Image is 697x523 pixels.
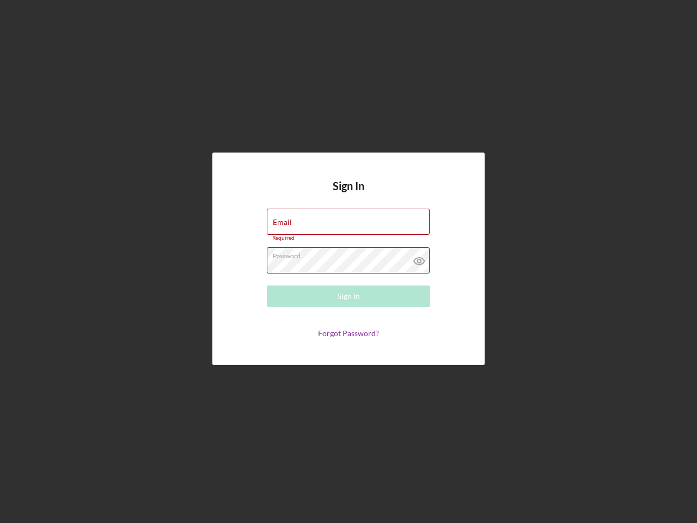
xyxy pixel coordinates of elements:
div: Required [267,235,430,241]
label: Password [273,248,430,260]
div: Sign In [338,285,360,307]
h4: Sign In [333,180,364,209]
a: Forgot Password? [318,329,379,338]
button: Sign In [267,285,430,307]
label: Email [273,218,292,227]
